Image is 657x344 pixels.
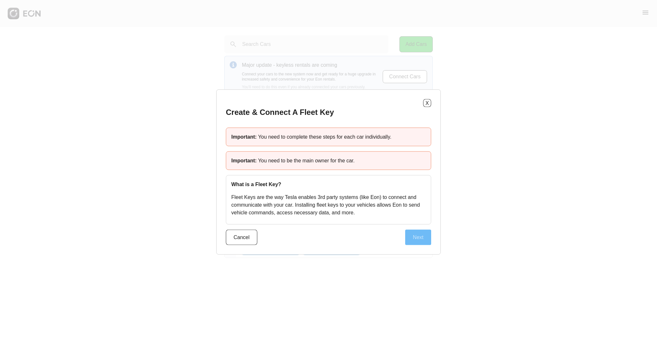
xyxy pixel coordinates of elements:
span: Important: [231,134,258,140]
span: You need to be the main owner for the car. [258,158,355,163]
p: Fleet Keys are the way Tesla enables 3rd party systems (like Eon) to connect and communicate with... [231,193,426,217]
h2: Create & Connect A Fleet Key [226,107,334,117]
button: Next [405,230,431,245]
button: Cancel [226,230,257,245]
span: Important: [231,158,258,163]
span: You need to complete these steps for each car individually. [258,134,391,140]
h3: What is a Fleet Key? [231,181,426,188]
button: X [423,99,431,107]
